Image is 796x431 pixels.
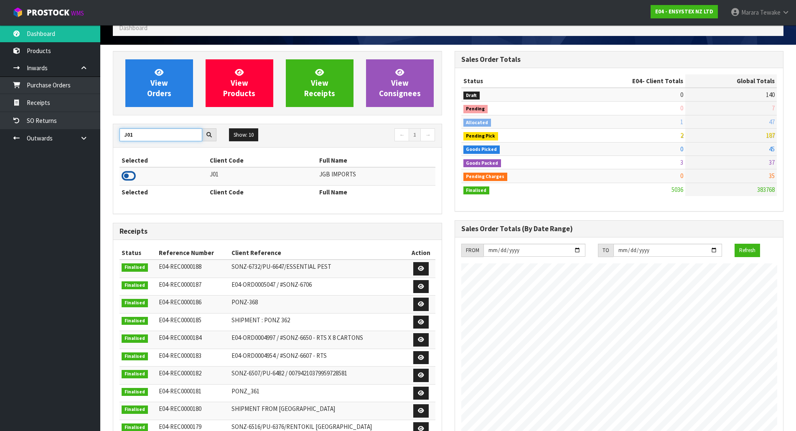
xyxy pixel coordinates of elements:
[159,298,201,306] span: E04-REC0000186
[231,263,331,270] span: SONZ-6732/PU-6647/ESSENTIAL PEST
[461,225,777,233] h3: Sales Order Totals (By Date Range)
[757,186,775,194] span: 383768
[231,423,372,431] span: SONZ-6516/PU-6376/RENTOKIL [GEOGRAPHIC_DATA]
[27,7,69,18] span: ProStock
[159,352,201,360] span: E04-REC0000183
[120,246,157,260] th: Status
[122,388,148,396] span: Finalised
[159,405,201,413] span: E04-REC0000180
[122,317,148,325] span: Finalised
[680,118,683,126] span: 1
[71,9,84,17] small: WMS
[231,405,335,413] span: SHIPMENT FROM [GEOGRAPHIC_DATA]
[122,370,148,378] span: Finalised
[120,227,435,235] h3: Receipts
[680,145,683,153] span: 0
[120,185,208,199] th: Selected
[122,299,148,307] span: Finalised
[206,59,273,107] a: ViewProducts
[463,119,491,127] span: Allocated
[231,316,290,324] span: SHIPMENT : PONZ 362
[655,8,713,15] strong: E04 - ENSYSTEX NZ LTD
[461,56,777,64] h3: Sales Order Totals
[125,59,193,107] a: ViewOrders
[735,244,760,257] button: Refresh
[598,244,613,257] div: TO
[766,131,775,139] span: 187
[13,7,23,18] img: cube-alt.png
[671,186,683,194] span: 5036
[685,74,777,88] th: Global Totals
[680,158,683,166] span: 3
[741,8,759,16] span: Marara
[157,246,229,260] th: Reference Number
[317,154,435,167] th: Full Name
[122,281,148,290] span: Finalised
[159,316,201,324] span: E04-REC0000185
[769,118,775,126] span: 47
[286,59,353,107] a: ViewReceipts
[394,128,409,142] a: ←
[769,172,775,180] span: 35
[463,159,501,168] span: Goods Packed
[159,263,201,270] span: E04-REC0000188
[317,185,435,199] th: Full Name
[208,185,317,199] th: Client Code
[223,67,255,99] span: View Products
[317,167,435,185] td: JGB IMPORTS
[769,145,775,153] span: 45
[461,244,483,257] div: FROM
[463,145,500,154] span: Goods Picked
[304,67,335,99] span: View Receipts
[760,8,781,16] span: Tewake
[208,154,317,167] th: Client Code
[420,128,435,142] a: →
[120,154,208,167] th: Selected
[632,77,642,85] span: E04
[407,246,435,260] th: Action
[366,59,434,107] a: ViewConsignees
[159,281,201,288] span: E04-REC0000187
[159,369,201,377] span: E04-REC0000182
[159,334,201,342] span: E04-REC0000184
[231,281,312,288] span: E04-ORD0005047 / #SONZ-6706
[159,387,201,395] span: E04-REC0000181
[231,298,258,306] span: PONZ-368
[119,24,148,32] span: Dashboard
[147,67,171,99] span: View Orders
[229,246,407,260] th: Client Reference
[463,105,488,113] span: Pending
[208,167,317,185] td: J01
[409,128,421,142] a: 1
[463,173,508,181] span: Pending Charges
[231,352,327,360] span: E04-ORD0004954 / #SONZ-6607 - RTS
[680,172,683,180] span: 0
[122,334,148,343] span: Finalised
[229,128,258,142] button: Show: 10
[122,405,148,414] span: Finalised
[231,387,259,395] span: PONZ_361
[566,74,685,88] th: - Client Totals
[231,334,363,342] span: E04-ORD0004997 / #SONZ-6650 - RTS X 8 CARTONS
[463,92,480,100] span: Draft
[159,423,201,431] span: E04-REC0000179
[772,104,775,112] span: 7
[122,352,148,361] span: Finalised
[120,128,202,141] input: Search clients
[463,132,498,140] span: Pending Pick
[122,263,148,272] span: Finalised
[284,128,435,143] nav: Page navigation
[766,91,775,99] span: 140
[651,5,718,18] a: E04 - ENSYSTEX NZ LTD
[680,131,683,139] span: 2
[680,104,683,112] span: 0
[680,91,683,99] span: 0
[461,74,566,88] th: Status
[769,158,775,166] span: 37
[379,67,421,99] span: View Consignees
[231,369,347,377] span: SONZ-6507/PU-6482 / 00794210379959728581
[463,186,490,195] span: Finalised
